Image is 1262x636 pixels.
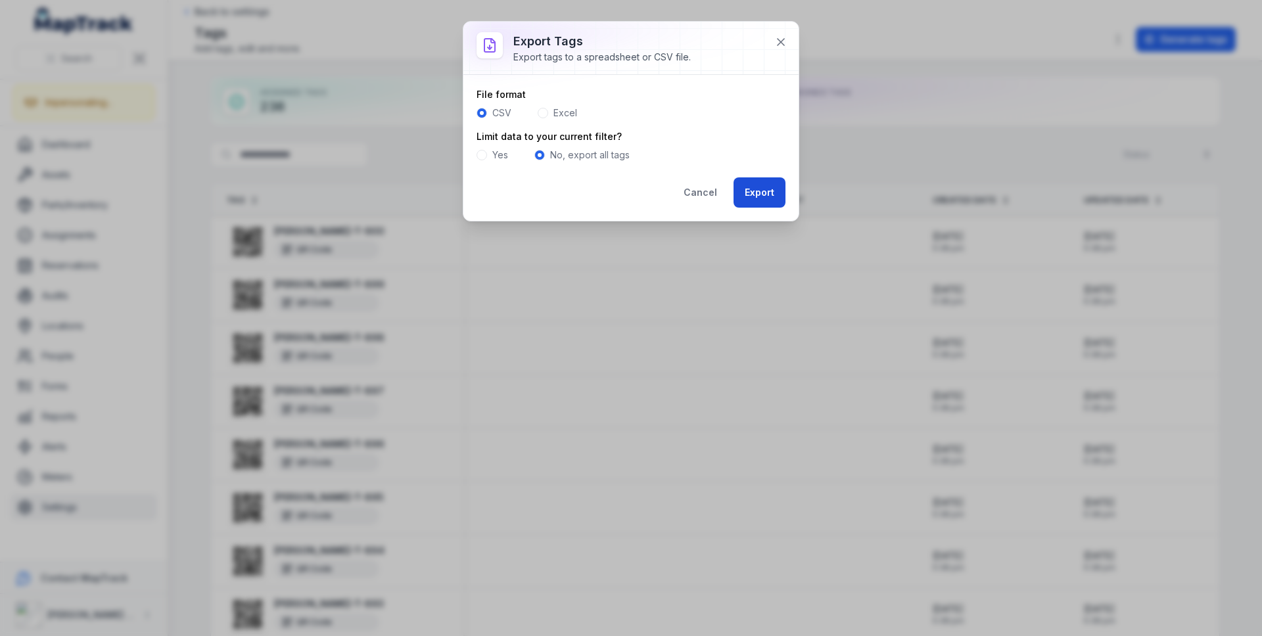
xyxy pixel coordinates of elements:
button: Cancel [672,177,728,208]
button: Export [734,177,785,208]
label: Limit data to your current filter? [477,130,622,143]
label: Excel [553,106,577,120]
h3: Export tags [513,32,691,51]
label: File format [477,88,526,101]
div: Export tags to a spreadsheet or CSV file. [513,51,691,64]
label: CSV [492,106,511,120]
label: Yes [492,148,508,162]
label: No, export all tags [550,148,630,162]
